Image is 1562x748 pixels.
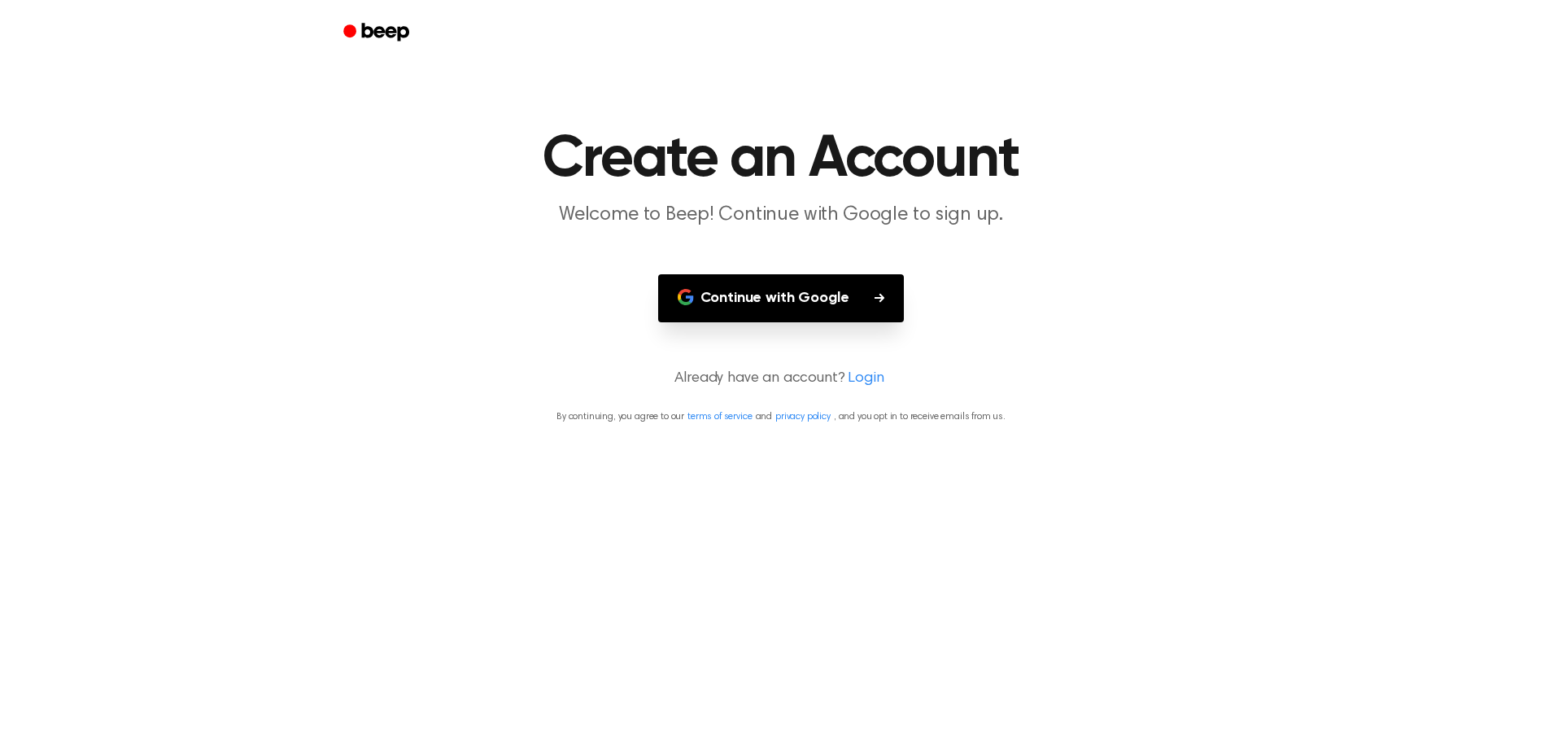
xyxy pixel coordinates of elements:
[687,412,752,422] a: terms of service
[364,130,1198,189] h1: Create an Account
[775,412,831,422] a: privacy policy
[20,368,1542,390] p: Already have an account?
[658,274,905,322] button: Continue with Google
[469,202,1093,229] p: Welcome to Beep! Continue with Google to sign up.
[20,409,1542,424] p: By continuing, you agree to our and , and you opt in to receive emails from us.
[848,368,884,390] a: Login
[332,17,424,49] a: Beep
